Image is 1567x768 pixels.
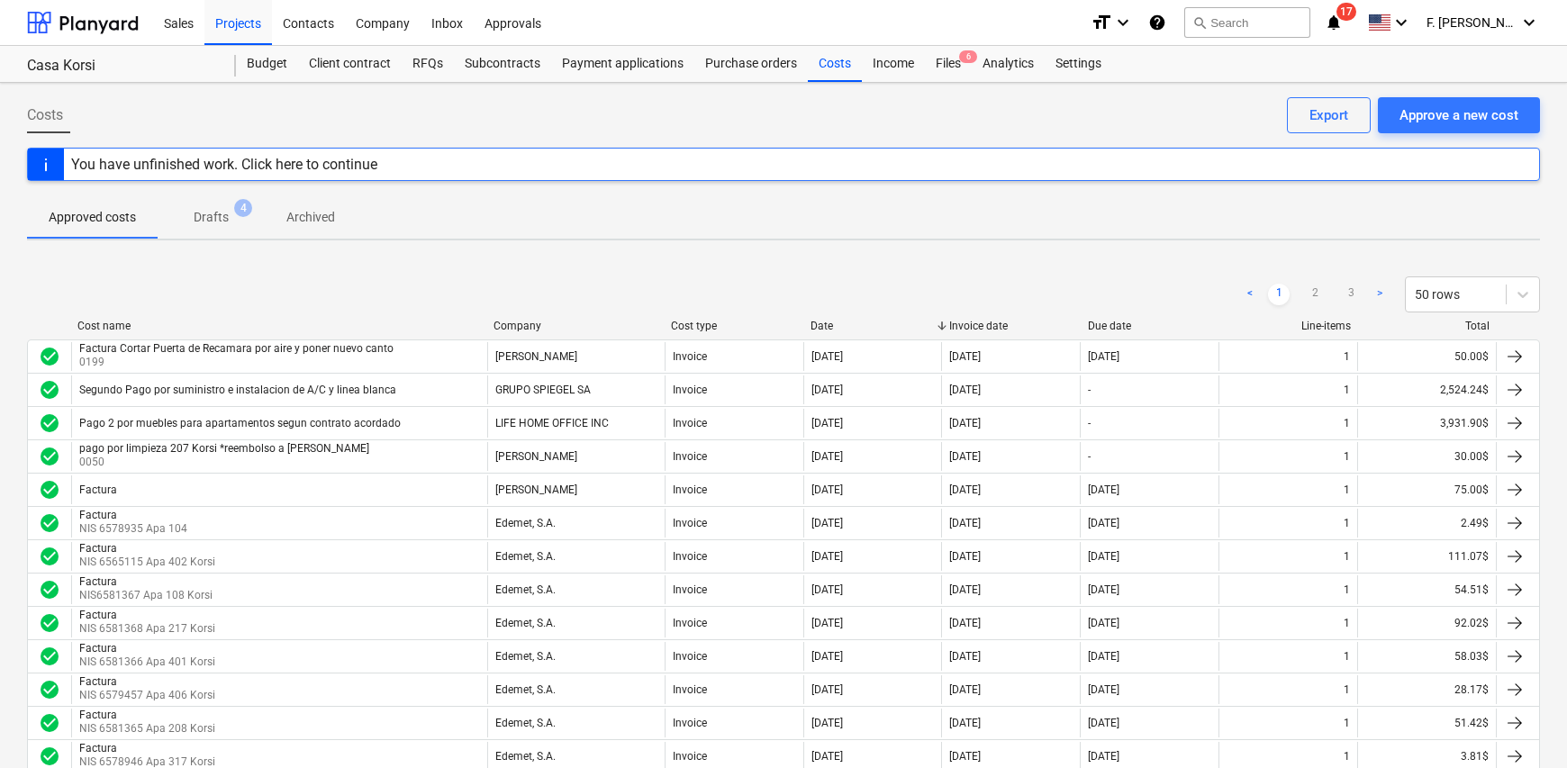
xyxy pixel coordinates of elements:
span: check_circle [39,446,60,467]
div: Invoice [673,750,707,763]
div: [DATE] [1088,683,1119,696]
div: [DATE] [1088,550,1119,563]
div: [DATE] [811,483,843,496]
div: - [1088,450,1091,463]
div: [DATE] [1088,650,1119,663]
div: 1 [1344,517,1350,529]
div: Factura [79,742,212,754]
div: You have unfinished work. Click here to continue [71,156,377,173]
div: Date [811,320,935,332]
div: [DATE] [949,450,981,463]
div: 1 [1344,617,1350,629]
div: 3,931.90$ [1357,409,1496,438]
p: 0050 [79,455,373,470]
p: NIS 6581365 Apa 208 Korsi [79,721,215,736]
div: Edemet, S.A. [495,550,556,563]
div: Factura [79,675,212,688]
div: [DATE] [811,517,843,529]
div: Factura Cortar Puerta de Recamara por aire y poner nuevo canto [79,342,394,355]
div: Invoice date [949,320,1073,332]
div: Edemet, S.A. [495,583,556,596]
div: Invoice [673,617,707,629]
div: Invoice was approved [39,579,60,601]
div: [DATE] [949,683,981,696]
span: check_circle [39,712,60,734]
div: Factura [79,609,212,621]
p: NIS 6565115 Apa 402 Korsi [79,555,215,570]
div: Invoice [673,717,707,729]
div: Factura [79,542,212,555]
div: Cost name [77,320,479,332]
div: [DATE] [949,550,981,563]
div: [DATE] [949,717,981,729]
div: 1 [1344,550,1350,563]
p: Drafts [194,208,229,227]
span: 4 [234,199,252,217]
div: Invoice [673,350,707,363]
span: check_circle [39,379,60,401]
div: 92.02$ [1357,609,1496,637]
div: GRUPO SPIEGEL SA [495,384,591,396]
div: Invoice was approved [39,512,60,534]
div: LIFE HOME OFFICE INC [495,417,609,429]
div: [DATE] [1088,617,1119,629]
div: - [1088,417,1091,429]
div: Invoice [673,483,707,496]
div: Invoice was approved [39,612,60,634]
span: check_circle [39,512,60,534]
div: Company [494,320,657,332]
span: Costs [27,104,63,126]
div: 30.00$ [1357,442,1496,471]
div: Due date [1088,320,1212,332]
div: 1 [1344,417,1350,429]
span: check_circle [39,346,60,367]
div: Casa Korsi [27,57,214,76]
span: check_circle [39,479,60,501]
div: [DATE] [811,450,843,463]
a: Page 3 [1340,284,1362,305]
div: Widget de chat [1477,682,1567,768]
div: [DATE] [1088,717,1119,729]
span: check_circle [39,646,60,667]
a: Purchase orders [694,46,808,82]
a: RFQs [402,46,454,82]
div: Factura [79,575,209,588]
a: Budget [236,46,298,82]
div: Factura [79,709,212,721]
div: 75.00$ [1357,475,1496,504]
div: Files [925,46,972,82]
div: [DATE] [1088,750,1119,763]
div: 50.00$ [1357,342,1496,371]
div: 2.49$ [1357,509,1496,538]
p: NIS 6579457 Apa 406 Korsi [79,688,215,703]
div: [DATE] [811,683,843,696]
div: 54.51$ [1357,575,1496,604]
button: Approve a new cost [1378,97,1540,133]
div: Factura [79,642,212,655]
a: Analytics [972,46,1045,82]
div: [DATE] [1088,350,1119,363]
div: [DATE] [949,417,981,429]
div: [DATE] [949,350,981,363]
p: NIS 6581366 Apa 401 Korsi [79,655,215,670]
span: check_circle [39,579,60,601]
p: Archived [286,208,335,227]
div: 1 [1344,450,1350,463]
a: Costs [808,46,862,82]
span: check_circle [39,546,60,567]
div: Edemet, S.A. [495,750,556,763]
p: Approved costs [49,208,136,227]
div: Invoice was approved [39,745,60,767]
div: [DATE] [811,617,843,629]
div: [DATE] [811,417,843,429]
div: Edemet, S.A. [495,683,556,696]
div: Total [1365,320,1490,332]
div: Factura [79,509,184,521]
div: Invoice was approved [39,646,60,667]
div: Income [862,46,925,82]
div: - [1088,384,1091,396]
span: check_circle [39,412,60,434]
